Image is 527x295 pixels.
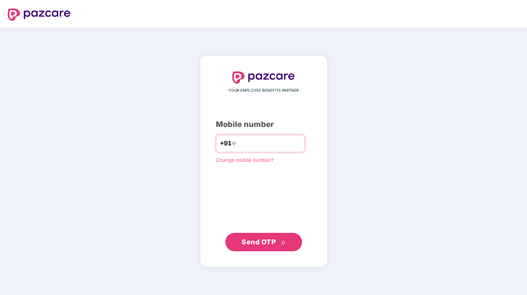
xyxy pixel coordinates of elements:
a: Change mobile number? [216,157,274,163]
span: YOUR EMPLOYEE BENEFITS PARTNER [228,87,299,94]
span: down [231,141,236,146]
span: +91 [220,138,231,148]
span: double-right [281,240,286,245]
img: logo [232,71,295,84]
span: Send OTP [241,238,276,246]
img: logo [8,8,71,21]
div: Mobile number [216,119,312,130]
button: Send OTPdouble-right [225,233,302,251]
